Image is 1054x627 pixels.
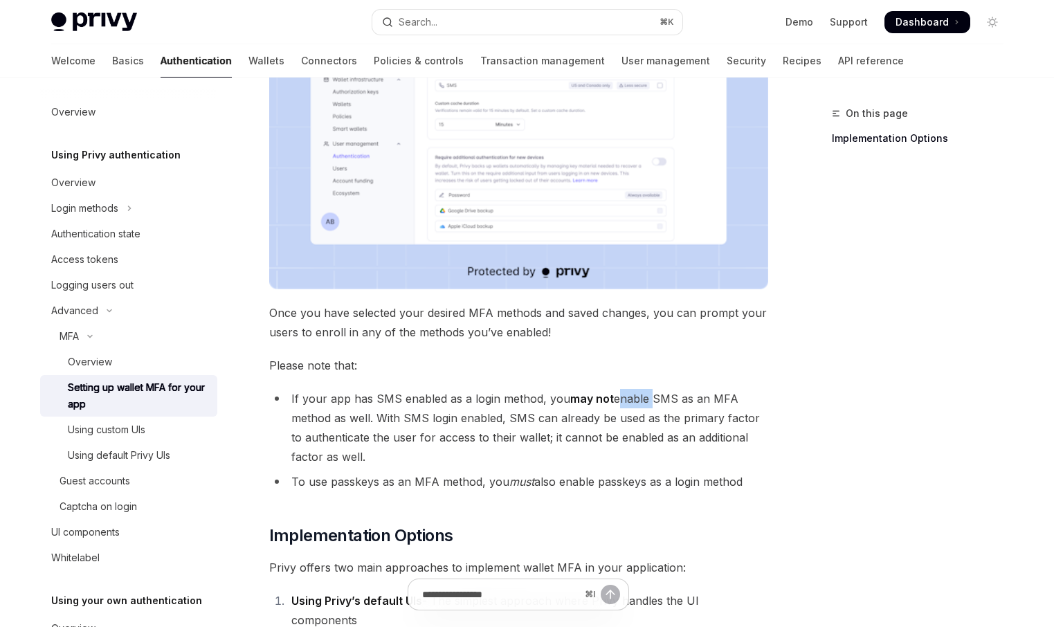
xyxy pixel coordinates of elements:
a: Guest accounts [40,469,217,493]
h5: Using Privy authentication [51,147,181,163]
button: Toggle dark mode [981,11,1003,33]
span: Privy offers two main approaches to implement wallet MFA in your application: [269,558,768,577]
div: Search... [399,14,437,30]
a: Transaction management [480,44,605,78]
a: Captcha on login [40,494,217,519]
a: Whitelabel [40,545,217,570]
a: Overview [40,349,217,374]
a: Support [830,15,868,29]
div: UI components [51,524,120,540]
a: Dashboard [884,11,970,33]
h5: Using your own authentication [51,592,202,609]
a: User management [621,44,710,78]
a: Welcome [51,44,96,78]
a: Basics [112,44,144,78]
a: Using default Privy UIs [40,443,217,468]
div: Access tokens [51,251,118,268]
a: Authentication state [40,221,217,246]
button: Open search [372,10,682,35]
li: If your app has SMS enabled as a login method, you enable SMS as an MFA method as well. With SMS ... [269,389,768,466]
span: Please note that: [269,356,768,375]
span: On this page [846,105,908,122]
a: Implementation Options [832,127,1015,149]
a: Policies & controls [374,44,464,78]
span: Dashboard [896,15,949,29]
div: Captcha on login [60,498,137,515]
a: Security [727,44,766,78]
a: Recipes [783,44,821,78]
button: Toggle MFA section [40,324,217,349]
strong: may not [570,392,614,406]
a: Demo [785,15,813,29]
div: Overview [51,174,96,191]
span: Once you have selected your desired MFA methods and saved changes, you can prompt your users to e... [269,303,768,342]
div: MFA [60,328,79,345]
a: Wallets [248,44,284,78]
div: Using default Privy UIs [68,447,170,464]
a: API reference [838,44,904,78]
div: Advanced [51,302,98,319]
li: To use passkeys as an MFA method, you also enable passkeys as a login method [269,472,768,491]
button: Toggle Login methods section [40,196,217,221]
div: Overview [51,104,96,120]
a: Using custom UIs [40,417,217,442]
input: Ask a question... [422,579,579,610]
a: Connectors [301,44,357,78]
a: Authentication [161,44,232,78]
div: Authentication state [51,226,140,242]
div: Setting up wallet MFA for your app [68,379,209,412]
em: must [509,475,534,489]
a: Access tokens [40,247,217,272]
div: Overview [68,354,112,370]
a: Logging users out [40,273,217,298]
span: Implementation Options [269,525,453,547]
a: Overview [40,170,217,195]
a: Overview [40,100,217,125]
div: Using custom UIs [68,421,145,438]
span: ⌘ K [660,17,674,28]
a: UI components [40,520,217,545]
img: light logo [51,12,137,32]
a: Setting up wallet MFA for your app [40,375,217,417]
div: Login methods [51,200,118,217]
button: Toggle Advanced section [40,298,217,323]
div: Whitelabel [51,549,100,566]
div: Guest accounts [60,473,130,489]
div: Logging users out [51,277,134,293]
button: Send message [601,585,620,604]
